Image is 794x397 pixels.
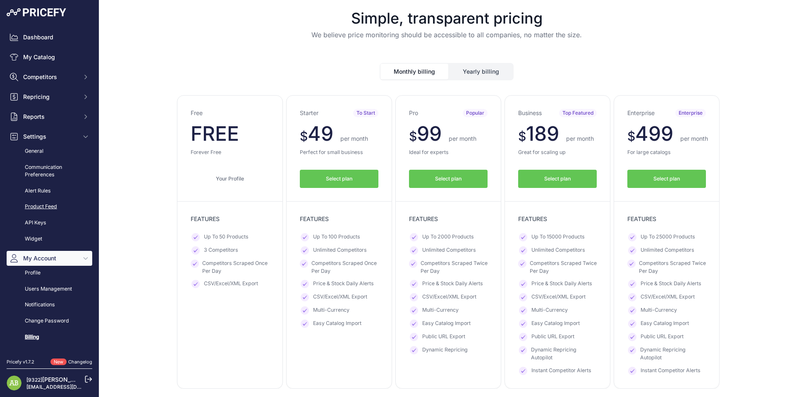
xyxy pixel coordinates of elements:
span: CSV/Excel/XML Export [313,293,367,301]
p: FEATURES [191,215,269,223]
span: Unlimited Competitors [313,246,367,255]
span: per month [340,135,368,142]
span: Multi-Currency [313,306,349,315]
div: Pricefy v1.7.2 [7,359,34,366]
p: For large catalogs [627,149,706,156]
img: Pricefy Logo [7,8,66,17]
span: 49 [308,121,333,146]
a: General [7,144,92,159]
span: per month [449,135,476,142]
span: My Account [23,254,77,262]
span: Dynamic Repricing Autopilot [640,346,706,361]
span: $ [300,129,308,144]
span: Public URL Export [531,333,574,341]
button: Select plan [518,170,597,188]
p: Great for scaling up [518,149,597,156]
p: FEATURES [300,215,378,223]
h3: Pro [409,109,418,117]
span: 189 [526,121,559,146]
span: 499 [635,121,673,146]
a: [9322][PERSON_NAME] [26,376,90,383]
button: Yearly billing [449,64,513,79]
a: [EMAIL_ADDRESS][DOMAIN_NAME] [26,384,113,390]
span: CSV/Excel/XML Export [531,293,586,301]
span: Up To 15000 Products [531,233,585,241]
button: Settings [7,129,92,144]
a: Billing [7,330,92,344]
a: Alert Rules [7,184,92,198]
span: Select plan [653,175,680,183]
a: Profile [7,266,92,280]
a: Notifications [7,298,92,312]
p: Ideal for experts [409,149,488,156]
span: Popular [463,109,488,117]
span: Competitors Scraped Twice Per Day [530,260,597,275]
span: Price & Stock Daily Alerts [422,280,483,288]
span: Unlimited Competitors [422,246,476,255]
span: Multi-Currency [531,306,568,315]
span: per month [680,135,708,142]
span: Easy Catalog Import [641,320,689,328]
button: Select plan [627,170,706,188]
button: Competitors [7,70,92,84]
button: Repricing [7,89,92,104]
a: Changelog [68,359,92,365]
h3: Business [518,109,542,117]
span: Competitors Scraped Once Per Day [202,260,269,275]
p: Perfect for small business [300,149,378,156]
span: Multi-Currency [641,306,677,315]
span: per month [566,135,594,142]
span: $ [409,129,417,144]
span: Up To 25000 Products [641,233,695,241]
button: Reports [7,109,92,124]
span: Top Featured [559,109,597,117]
span: Repricing [23,93,77,101]
span: Public URL Export [641,333,684,341]
span: $ [518,129,526,144]
span: Dynamic Repricing Autopilot [531,346,597,361]
a: Product Feed [7,200,92,214]
span: Unlimited Competitors [641,246,694,255]
p: FEATURES [518,215,597,223]
a: Communication Preferences [7,160,92,182]
span: CSV/Excel/XML Export [422,293,476,301]
span: Competitors Scraped Once Per Day [311,260,378,275]
a: Users Management [7,282,92,296]
button: Monthly billing [380,64,448,79]
span: FREE [191,121,239,146]
h3: Free [191,109,203,117]
p: We believe price monitoring should be accessible to all companies, no matter the size. [106,30,787,40]
a: API Keys [7,216,92,230]
span: Price & Stock Daily Alerts [531,280,592,288]
h3: Enterprise [627,109,655,117]
span: Multi-Currency [422,306,459,315]
span: Instant Competitor Alerts [641,367,701,375]
span: Up To 100 Products [313,233,360,241]
span: Competitors Scraped Twice Per Day [421,260,488,275]
span: Easy Catalog Import [422,320,471,328]
a: Widget [7,232,92,246]
span: Easy Catalog Import [531,320,580,328]
a: Your Profile [191,170,269,188]
h1: Simple, transparent pricing [106,10,787,26]
a: Change Password [7,314,92,328]
span: Up To 2000 Products [422,233,474,241]
span: $ [627,129,635,144]
span: Select plan [544,175,571,183]
button: Select plan [409,170,488,188]
span: Instant Competitor Alerts [531,367,591,375]
span: [9322] [26,377,42,383]
span: 99 [417,121,442,146]
span: Up To 50 Products [204,233,249,241]
span: Competitors [23,73,77,81]
span: Select plan [435,175,462,183]
span: New [50,359,67,366]
span: Reports [23,113,77,121]
span: CSV/Excel/XML Export [641,293,695,301]
span: Price & Stock Daily Alerts [641,280,701,288]
span: CSV/Excel/XML Export [204,280,258,288]
p: FEATURES [409,215,488,223]
span: Dynamic Repricing [422,346,468,354]
span: 3 Competitors [204,246,238,255]
span: Select plan [326,175,352,183]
